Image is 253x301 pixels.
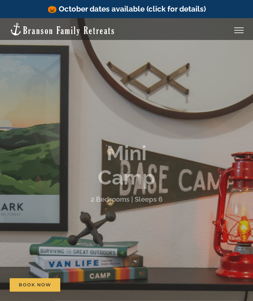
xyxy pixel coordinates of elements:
span: Book Now [19,282,51,288]
a: 🎃 October dates available (click for details) [47,4,206,13]
b: Mini Camp [98,141,155,189]
a: Toggle Menu [226,27,251,33]
h3: 2 Bedrooms | Sleeps 6 [91,195,162,203]
a: Book Now [10,278,60,292]
img: Branson Family Retreats Logo [9,22,115,36]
